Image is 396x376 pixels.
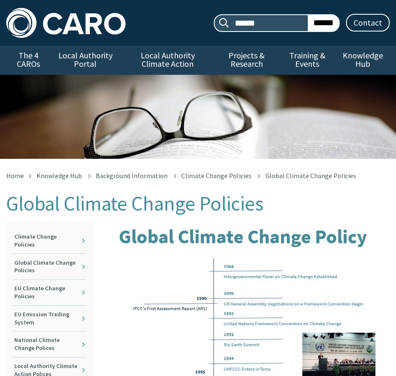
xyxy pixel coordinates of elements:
[13,331,86,357] a: National Climate Change Polices
[6,8,126,38] img: Caro logo
[336,46,390,75] a: Knowledge Hub
[50,46,121,75] a: Local Authority Portal
[13,280,86,305] a: EU Climate Change Policies
[13,306,86,331] a: EU Emission Trading System
[215,46,278,75] a: Projects & Research
[181,171,252,180] a: Climate Change Policies
[37,171,82,180] a: Knowledge Hub
[96,171,168,180] a: Background Information
[121,46,215,75] a: Local Authority Climate Action
[279,46,336,75] a: Training & Events
[346,14,390,32] a: Contact
[6,46,50,75] a: The 4 CAROs
[6,171,24,180] a: Home
[265,171,356,180] span: Global Climate Change Policies
[6,192,390,215] h1: Global Climate Change Policies
[13,228,86,254] a: Climate Change Policies
[13,254,86,279] a: Global Climate Change Policies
